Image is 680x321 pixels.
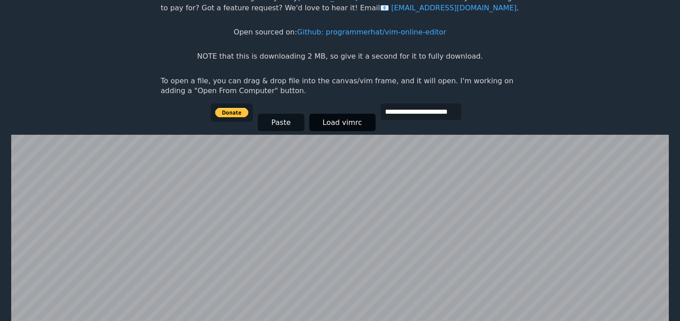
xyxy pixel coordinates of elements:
[309,114,376,131] button: Load vimrc
[297,28,446,36] a: Github: programmerhat/vim-online-editor
[234,27,446,37] p: Open sourced on:
[380,4,517,12] a: [EMAIL_ADDRESS][DOMAIN_NAME]
[258,114,304,131] button: Paste
[161,76,520,96] p: To open a file, you can drag & drop file into the canvas/vim frame, and it will open. I'm working...
[197,51,483,61] p: NOTE that this is downloading 2 MB, so give it a second for it to fully download.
